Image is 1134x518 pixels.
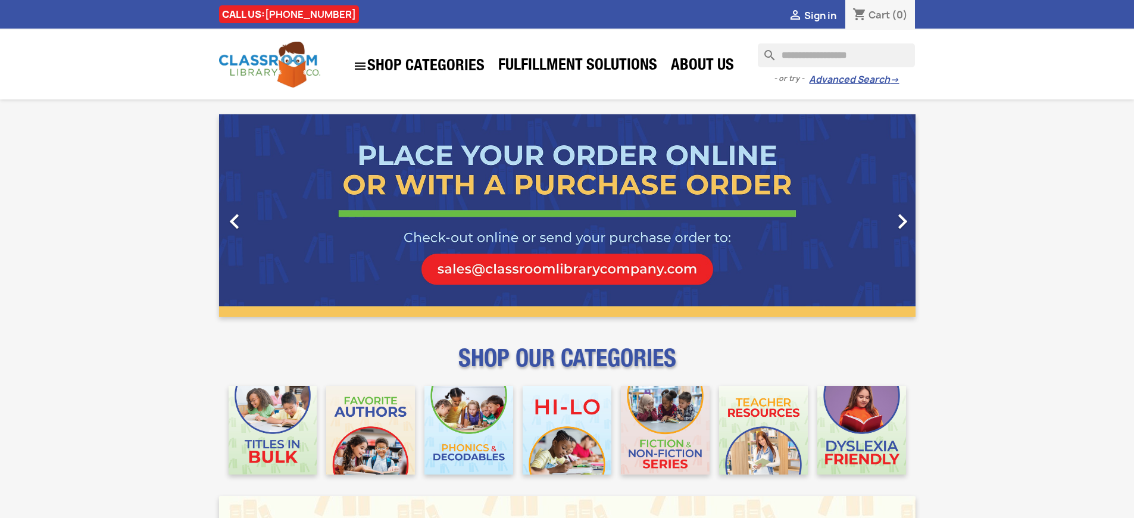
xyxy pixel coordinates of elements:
i:  [220,207,249,236]
input: Search [758,43,915,67]
ul: Carousel container [219,114,916,317]
a: Previous [219,114,324,317]
i: search [758,43,772,58]
img: CLC_Fiction_Nonfiction_Mobile.jpg [621,386,710,475]
img: CLC_Phonics_And_Decodables_Mobile.jpg [424,386,513,475]
img: Classroom Library Company [219,42,320,88]
img: CLC_Dyslexia_Mobile.jpg [817,386,906,475]
a: SHOP CATEGORIES [347,53,491,79]
p: SHOP OUR CATEGORIES [219,355,916,376]
a:  Sign in [788,9,836,22]
img: CLC_Bulk_Mobile.jpg [229,386,317,475]
span: Sign in [804,9,836,22]
span: (0) [892,8,908,21]
div: CALL US: [219,5,359,23]
a: Advanced Search→ [809,74,899,86]
a: Next [811,114,916,317]
i:  [888,207,917,236]
i:  [353,59,367,73]
span: → [890,74,899,86]
i:  [788,9,802,23]
span: Cart [869,8,890,21]
a: Fulfillment Solutions [492,55,663,79]
a: About Us [665,55,740,79]
img: CLC_HiLo_Mobile.jpg [523,386,611,475]
a: [PHONE_NUMBER] [265,8,356,21]
span: - or try - [774,73,809,85]
i: shopping_cart [852,8,867,23]
img: CLC_Teacher_Resources_Mobile.jpg [719,386,808,475]
img: CLC_Favorite_Authors_Mobile.jpg [326,386,415,475]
